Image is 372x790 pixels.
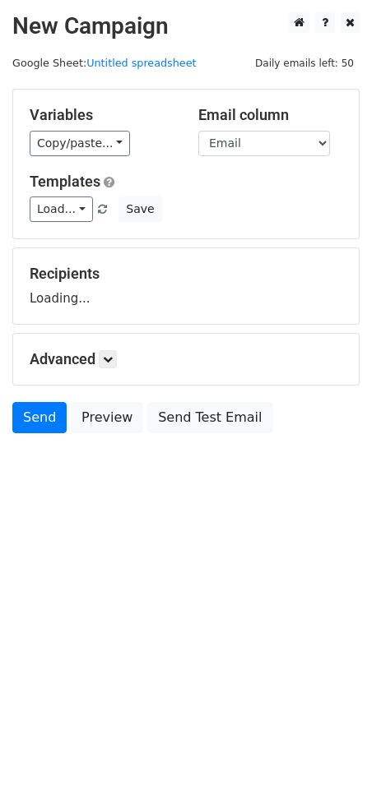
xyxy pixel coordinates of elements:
a: Load... [30,196,93,222]
a: Preview [71,402,143,433]
h2: New Campaign [12,12,360,40]
button: Save [119,196,161,222]
a: Templates [30,173,100,190]
span: Daily emails left: 50 [249,54,360,72]
a: Copy/paste... [30,131,130,156]
a: Send Test Email [147,402,272,433]
small: Google Sheet: [12,57,197,69]
h5: Email column [198,106,342,124]
a: Send [12,402,67,433]
div: Loading... [30,265,342,307]
a: Daily emails left: 50 [249,57,360,69]
h5: Advanced [30,350,342,368]
a: Untitled spreadsheet [86,57,196,69]
h5: Variables [30,106,174,124]
h5: Recipients [30,265,342,283]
